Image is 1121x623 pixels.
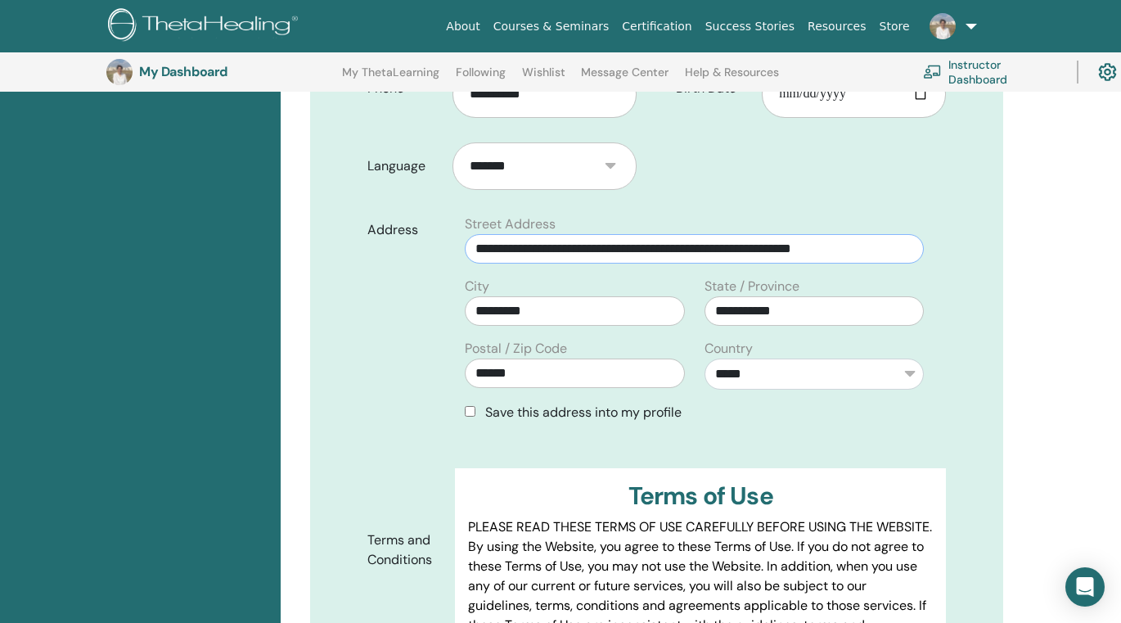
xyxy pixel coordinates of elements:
[581,65,669,92] a: Message Center
[342,65,439,92] a: My ThetaLearning
[873,11,916,42] a: Store
[699,11,801,42] a: Success Stories
[485,404,682,421] span: Save this address into my profile
[465,277,489,296] label: City
[1098,59,1117,86] img: cog.svg
[923,65,942,79] img: chalkboard-teacher.svg
[1065,567,1105,607] div: Open Intercom Messenger
[106,59,133,85] img: default.jpg
[522,65,565,92] a: Wishlist
[108,8,304,45] img: logo.png
[355,151,453,182] label: Language
[705,277,799,296] label: State / Province
[705,339,753,359] label: Country
[468,481,933,511] h3: Terms of Use
[139,64,303,79] h3: My Dashboard
[923,54,1057,90] a: Instructor Dashboard
[355,214,456,246] label: Address
[439,11,486,42] a: About
[465,214,556,234] label: Street Address
[355,525,456,576] label: Terms and Conditions
[615,11,698,42] a: Certification
[465,339,567,359] label: Postal / Zip Code
[487,11,616,42] a: Courses & Seminars
[930,13,956,39] img: default.jpg
[685,65,779,92] a: Help & Resources
[456,65,506,92] a: Following
[801,11,873,42] a: Resources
